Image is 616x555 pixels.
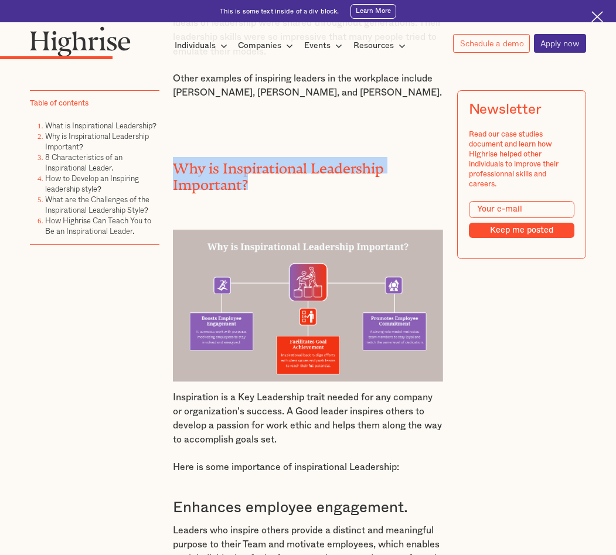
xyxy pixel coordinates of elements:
[238,39,281,53] div: Companies
[353,39,409,53] div: Resources
[173,390,443,447] p: Inspiration is a Key Leadership trait needed for any company or organization's success. A Good le...
[304,39,331,53] div: Events
[175,39,216,53] div: Individuals
[591,11,603,22] img: Cross icon
[453,34,530,53] a: Schedule a demo
[173,460,443,474] p: Here is some importance of inspirational Leadership:
[469,201,574,239] form: Modal Form
[173,113,443,127] p: ‍
[175,39,231,53] div: Individuals
[45,120,156,131] a: What is Inspirational Leadership?
[30,98,89,108] div: Table of contents
[353,39,394,53] div: Resources
[173,230,443,382] img: Why is Inspirational Leadership Important?
[45,130,149,152] a: Why is Inspirational Leadership Important?
[238,39,297,53] div: Companies
[173,157,443,190] h2: Why is Inspirational Leadership Important?
[469,102,542,118] div: Newsletter
[534,34,586,53] a: Apply now
[350,4,397,19] a: Learn More
[220,7,339,16] div: This is some text inside of a div block.
[45,193,149,216] a: What are the Challenges of the Inspirational Leadership Style?
[45,172,139,195] a: How to Develop an Inspiring leadership style?
[469,201,574,218] input: Your e-mail
[304,39,346,53] div: Events
[45,214,151,237] a: How Highrise Can Teach You to Be an Inspirational Leader.
[45,151,122,173] a: 8 Characteristics of an Inspirational Leader.
[469,222,574,238] input: Keep me posted
[173,498,443,517] h3: Enhances employee engagement.
[173,71,443,100] p: Other examples of inspiring leaders in the workplace include [PERSON_NAME], [PERSON_NAME], and [P...
[469,130,574,189] div: Read our case studies document and learn how Highrise helped other individuals to improve their p...
[30,26,130,57] img: Highrise logo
